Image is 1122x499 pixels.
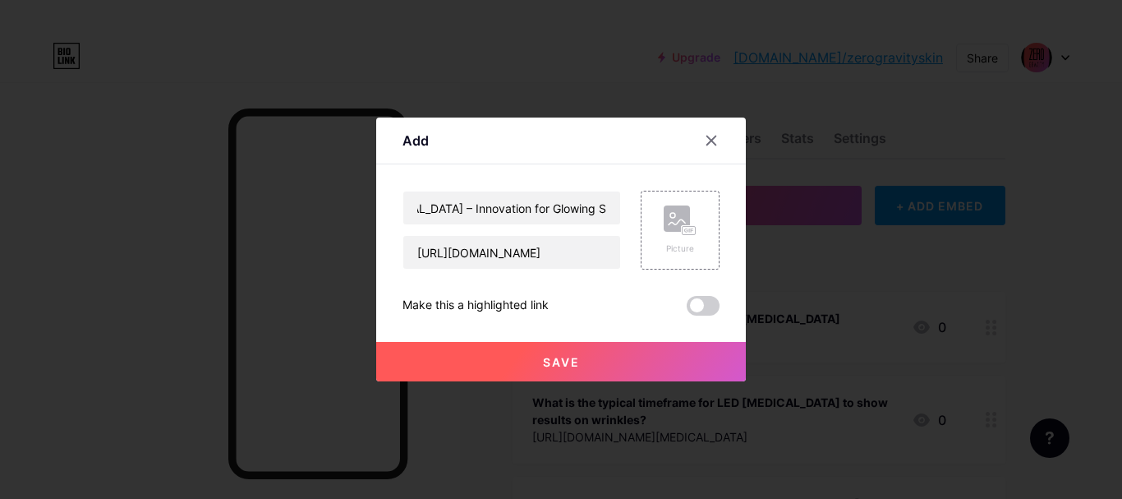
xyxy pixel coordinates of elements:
[403,236,620,269] input: URL
[402,296,549,316] div: Make this a highlighted link
[664,243,697,255] div: Picture
[376,342,746,381] button: Save
[402,131,429,150] div: Add
[403,192,620,224] input: Title
[543,355,580,369] span: Save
